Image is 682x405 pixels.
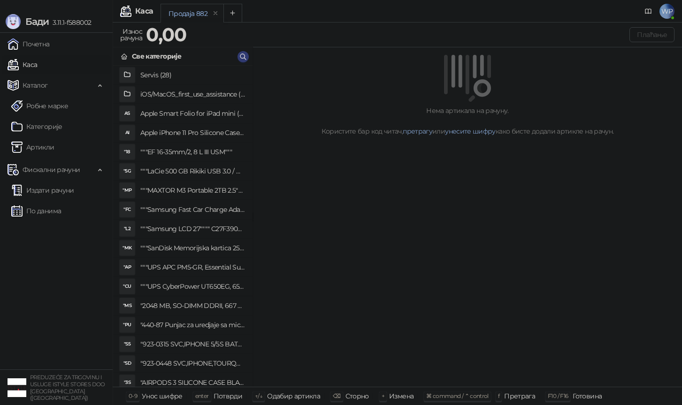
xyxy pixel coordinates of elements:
[214,390,243,402] div: Потврди
[120,240,135,255] div: "MK
[140,356,245,371] h4: "923-0448 SVC,IPHONE,TOURQUE DRIVER KIT .65KGF- CM Šrafciger "
[11,97,68,115] a: Робне марке
[629,27,674,42] button: Плаћање
[140,279,245,294] h4: """UPS CyberPower UT650EG, 650VA/360W , line-int., s_uko, desktop"""
[49,18,91,27] span: 3.11.1-f588002
[267,390,320,402] div: Одабир артикла
[30,374,105,401] small: PREDUZEĆE ZA TRGOVINU I USLUGE ISTYLE STORES DOO [GEOGRAPHIC_DATA] ([GEOGRAPHIC_DATA])
[504,390,535,402] div: Претрага
[142,390,183,402] div: Унос шифре
[345,390,369,402] div: Сторно
[132,51,181,61] div: Све категорије
[140,260,245,275] h4: """UPS APC PM5-GR, Essential Surge Arrest,5 utic_nica"""
[8,35,50,53] a: Почетна
[8,55,37,74] a: Каса
[140,317,245,332] h4: "440-87 Punjac za uredjaje sa micro USB portom 4/1, Stand."
[333,392,340,399] span: ⌫
[11,117,62,136] a: Категорије
[23,160,80,179] span: Фискални рачуни
[6,14,21,29] img: Logo
[8,378,26,397] img: 64x64-companyLogo-77b92cf4-9946-4f36-9751-bf7bb5fd2c7d.png
[641,4,656,19] a: Документација
[140,67,245,82] h4: Servis (28)
[25,16,49,27] span: Бади
[223,4,242,22] button: Add tab
[426,392,489,399] span: ⌘ command / ⌃ control
[120,375,135,390] div: "3S
[120,125,135,140] div: AI
[135,7,153,15] div: Каса
[120,221,135,236] div: "L2
[120,144,135,159] div: "18
[169,8,207,19] div: Продаја 882
[548,392,568,399] span: F10 / F16
[140,183,245,198] h4: """MAXTOR M3 Portable 2TB 2.5"""" crni eksterni hard disk HX-M201TCB/GM"""
[264,105,671,136] div: Нема артикала на рачуну. Користите бар код читач, или како бисте додали артикле на рачун.
[445,127,496,135] a: унесите шифру
[120,106,135,121] div: AS
[389,390,414,402] div: Измена
[140,202,245,217] h4: """Samsung Fast Car Charge Adapter, brzi auto punja_, boja crna"""
[140,221,245,236] h4: """Samsung LCD 27"""" C27F390FHUXEN"""
[11,138,54,157] a: ArtikliАртикли
[140,375,245,390] h4: "AIRPODS 3 SILICONE CASE BLACK"
[113,66,253,387] div: grid
[498,392,499,399] span: f
[659,4,674,19] span: WP
[11,181,74,200] a: Издати рачуни
[129,392,137,399] span: 0-9
[209,9,222,17] button: remove
[120,279,135,294] div: "CU
[118,25,144,44] div: Износ рачуна
[120,317,135,332] div: "PU
[146,23,186,46] strong: 0,00
[120,260,135,275] div: "AP
[120,202,135,217] div: "FC
[195,392,209,399] span: enter
[140,298,245,313] h4: "2048 MB, SO-DIMM DDRII, 667 MHz, Napajanje 1,8 0,1 V, Latencija CL5"
[403,127,432,135] a: претрагу
[11,202,61,220] a: По данима
[573,390,602,402] div: Готовина
[120,164,135,179] div: "5G
[140,125,245,140] h4: Apple iPhone 11 Pro Silicone Case - Black
[23,76,48,95] span: Каталог
[382,392,384,399] span: +
[255,392,262,399] span: ↑/↓
[140,337,245,352] h4: "923-0315 SVC,IPHONE 5/5S BATTERY REMOVAL TRAY Držač za iPhone sa kojim se otvara display
[11,142,23,153] img: Artikli
[120,183,135,198] div: "MP
[140,164,245,179] h4: """LaCie 500 GB Rikiki USB 3.0 / Ultra Compact & Resistant aluminum / USB 3.0 / 2.5"""""""
[120,298,135,313] div: "MS
[140,144,245,159] h4: """EF 16-35mm/2, 8 L III USM"""
[140,240,245,255] h4: """SanDisk Memorijska kartica 256GB microSDXC sa SD adapterom SDSQXA1-256G-GN6MA - Extreme PLUS, ...
[140,106,245,121] h4: Apple Smart Folio for iPad mini (A17 Pro) - Sage
[140,87,245,102] h4: iOS/MacOS_first_use_assistance (4)
[120,356,135,371] div: "SD
[120,337,135,352] div: "S5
